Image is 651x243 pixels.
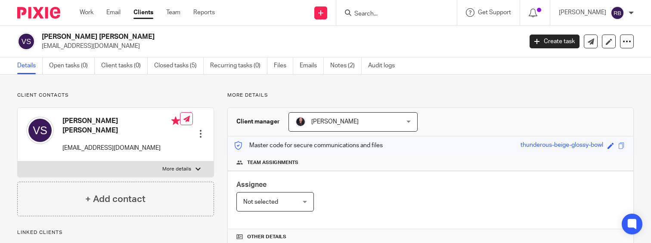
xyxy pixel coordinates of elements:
a: Details [17,57,43,74]
img: MicrosoftTeams-image.jfif [295,117,306,127]
span: Team assignments [247,159,298,166]
span: Get Support [478,9,511,16]
img: Pixie [17,7,60,19]
a: Email [106,8,121,17]
a: Team [166,8,180,17]
h2: [PERSON_NAME] [PERSON_NAME] [42,32,422,41]
a: Emails [300,57,324,74]
span: Assignee [236,181,267,188]
p: [EMAIL_ADDRESS][DOMAIN_NAME] [62,144,180,152]
input: Search [353,10,431,18]
span: [PERSON_NAME] [311,119,359,125]
i: Primary [171,117,180,125]
p: Client contacts [17,92,214,99]
p: Master code for secure communications and files [234,141,383,150]
p: [PERSON_NAME] [559,8,606,17]
h4: [PERSON_NAME] [PERSON_NAME] [62,117,180,135]
a: Create task [530,35,580,48]
p: More details [227,92,634,99]
div: thunderous-beige-glossy-bowl [521,141,603,151]
a: Closed tasks (5) [154,57,204,74]
a: Recurring tasks (0) [210,57,267,74]
a: Open tasks (0) [49,57,95,74]
img: svg%3E [17,32,35,50]
h3: Client manager [236,117,280,126]
p: Linked clients [17,229,214,236]
p: More details [162,166,191,173]
img: svg%3E [611,6,624,20]
a: Reports [193,8,215,17]
img: svg%3E [26,117,54,144]
span: Other details [247,234,286,240]
p: [EMAIL_ADDRESS][DOMAIN_NAME] [42,42,517,50]
a: Files [274,57,293,74]
a: Notes (2) [330,57,362,74]
a: Audit logs [368,57,401,74]
span: Not selected [243,199,278,205]
a: Clients [133,8,153,17]
a: Work [80,8,93,17]
h4: + Add contact [85,193,146,206]
a: Client tasks (0) [101,57,148,74]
